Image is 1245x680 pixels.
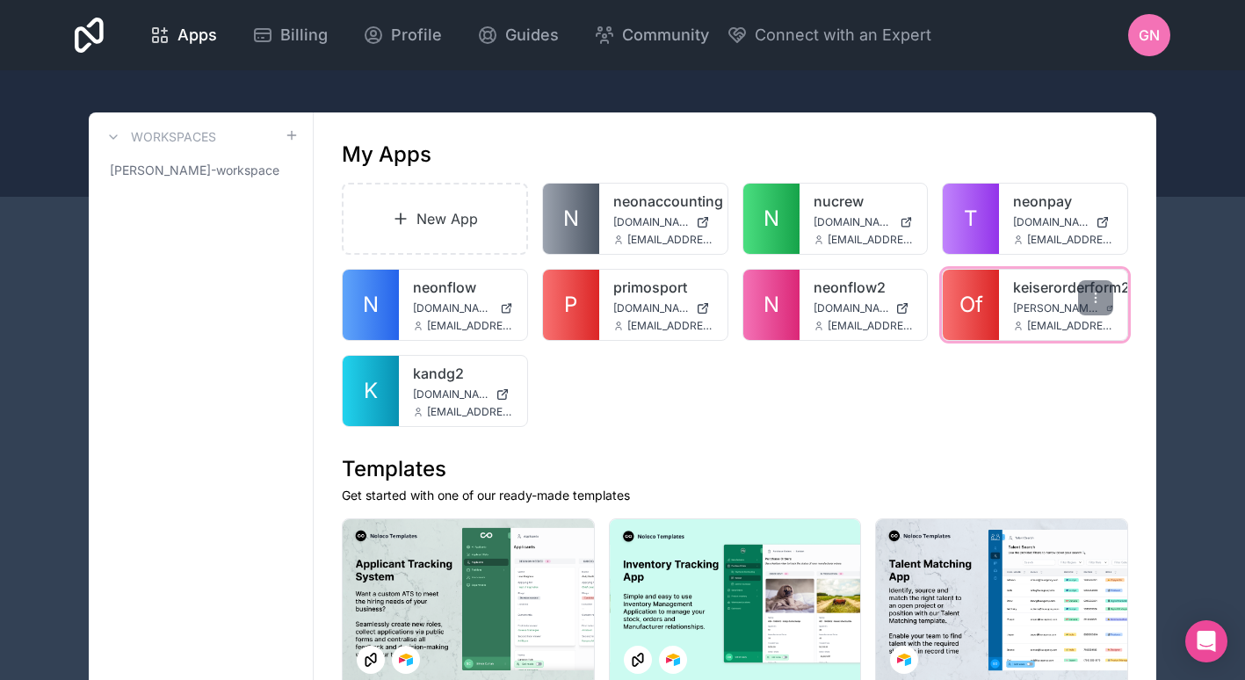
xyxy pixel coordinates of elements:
[543,184,599,254] a: N
[413,387,489,401] span: [DOMAIN_NAME]
[627,319,713,333] span: [EMAIL_ADDRESS][DOMAIN_NAME]
[613,301,689,315] span: [DOMAIN_NAME]
[343,356,399,426] a: K
[135,16,231,54] a: Apps
[828,319,914,333] span: [EMAIL_ADDRESS][DOMAIN_NAME]
[1013,277,1113,298] a: keiserorderform2
[964,205,978,233] span: T
[399,653,413,667] img: Airtable Logo
[1185,620,1227,662] div: Open Intercom Messenger
[814,215,894,229] span: [DOMAIN_NAME]
[613,301,713,315] a: [DOMAIN_NAME]
[627,233,713,247] span: [EMAIL_ADDRESS][DOMAIN_NAME]
[743,270,800,340] a: N
[413,277,513,298] a: neonflow
[1013,215,1113,229] a: [DOMAIN_NAME]
[349,16,456,54] a: Profile
[959,291,983,319] span: Of
[727,23,931,47] button: Connect with an Expert
[755,23,931,47] span: Connect with an Expert
[1027,319,1113,333] span: [EMAIL_ADDRESS][DOMAIN_NAME]
[1013,191,1113,212] a: neonpay
[814,277,914,298] a: neonflow2
[413,387,513,401] a: [DOMAIN_NAME]
[580,16,723,54] a: Community
[413,301,513,315] a: [DOMAIN_NAME]
[613,191,713,212] a: neonaccounting
[666,653,680,667] img: Airtable Logo
[1013,215,1089,229] span: [DOMAIN_NAME]
[463,16,573,54] a: Guides
[764,205,779,233] span: N
[814,191,914,212] a: nucrew
[280,23,328,47] span: Billing
[238,16,342,54] a: Billing
[1027,233,1113,247] span: [EMAIL_ADDRESS][DOMAIN_NAME]
[391,23,442,47] span: Profile
[131,128,216,146] h3: Workspaces
[943,270,999,340] a: Of
[613,215,713,229] a: [DOMAIN_NAME]
[622,23,709,47] span: Community
[413,363,513,384] a: kandg2
[427,405,513,419] span: [EMAIL_ADDRESS][DOMAIN_NAME]
[413,301,493,315] span: [DOMAIN_NAME]
[828,233,914,247] span: [EMAIL_ADDRESS][DOMAIN_NAME]
[613,215,689,229] span: [DOMAIN_NAME]
[543,270,599,340] a: P
[177,23,217,47] span: Apps
[1013,301,1113,315] a: [PERSON_NAME][DOMAIN_NAME]
[764,291,779,319] span: N
[613,277,713,298] a: primosport
[342,487,1128,504] p: Get started with one of our ready-made templates
[1013,301,1099,315] span: [PERSON_NAME][DOMAIN_NAME]
[363,291,379,319] span: N
[943,184,999,254] a: T
[427,319,513,333] span: [EMAIL_ADDRESS][DOMAIN_NAME]
[110,162,279,179] span: [PERSON_NAME]-workspace
[563,205,579,233] span: N
[1139,25,1160,46] span: GN
[342,455,1128,483] h1: Templates
[814,301,889,315] span: [DOMAIN_NAME]
[814,301,914,315] a: [DOMAIN_NAME]
[505,23,559,47] span: Guides
[343,270,399,340] a: N
[342,141,431,169] h1: My Apps
[743,184,800,254] a: N
[342,183,528,255] a: New App
[364,377,378,405] span: K
[564,291,577,319] span: P
[103,127,216,148] a: Workspaces
[814,215,914,229] a: [DOMAIN_NAME]
[897,653,911,667] img: Airtable Logo
[103,155,299,186] a: [PERSON_NAME]-workspace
